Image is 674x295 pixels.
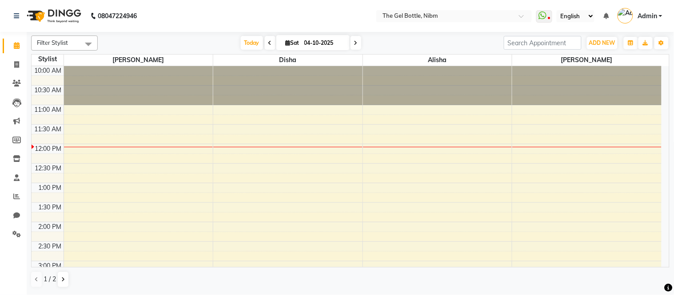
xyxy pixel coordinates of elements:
[23,4,84,28] img: logo
[589,39,615,46] span: ADD NEW
[37,261,64,271] div: 3:00 PM
[33,66,64,75] div: 10:00 AM
[512,55,662,66] span: [PERSON_NAME]
[37,222,64,232] div: 2:00 PM
[44,275,56,284] span: 1 / 2
[37,242,64,251] div: 2:30 PM
[213,55,363,66] span: Disha
[37,39,68,46] span: Filter Stylist
[302,36,346,50] input: 2025-10-04
[33,105,64,114] div: 11:00 AM
[64,55,213,66] span: [PERSON_NAME]
[37,183,64,193] div: 1:00 PM
[33,164,64,173] div: 12:30 PM
[98,4,137,28] b: 08047224946
[33,86,64,95] div: 10:30 AM
[504,36,582,50] input: Search Appointment
[37,203,64,212] div: 1:30 PM
[32,55,64,64] div: Stylist
[33,125,64,134] div: 11:30 AM
[33,144,64,153] div: 12:00 PM
[241,36,263,50] span: Today
[587,37,618,49] button: ADD NEW
[363,55,512,66] span: Alisha
[283,39,302,46] span: Sat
